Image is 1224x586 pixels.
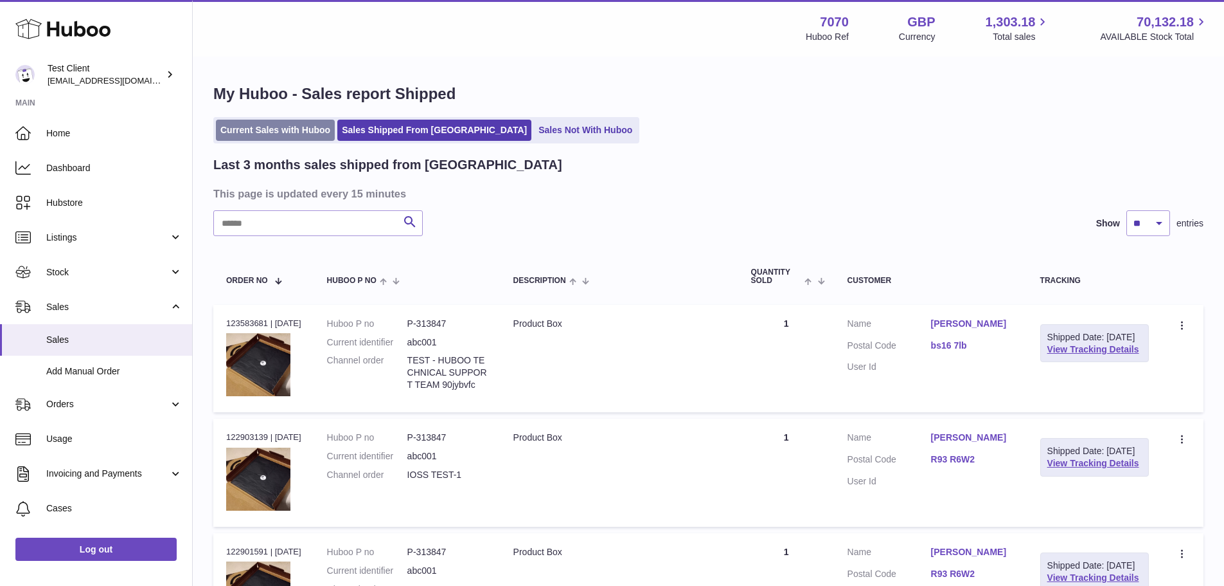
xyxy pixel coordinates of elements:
span: Order No [226,277,268,285]
dt: Postal Code [847,568,931,583]
dt: Name [847,432,931,447]
h2: Last 3 months sales shipped from [GEOGRAPHIC_DATA] [213,156,562,174]
span: Sales [46,301,169,313]
span: Quantity Sold [751,268,802,285]
dt: Name [847,318,931,333]
dt: Current identifier [327,336,407,349]
h1: My Huboo - Sales report Shipped [213,84,1203,104]
dt: Huboo P no [327,432,407,444]
a: 70,132.18 AVAILABLE Stock Total [1100,14,1209,43]
dt: Name [847,546,931,562]
dt: Channel order [327,469,407,481]
a: bs16 7lb [931,340,1015,352]
div: 122901591 | [DATE] [226,546,301,558]
span: Dashboard [46,162,182,174]
dt: Current identifier [327,450,407,462]
span: Home [46,127,182,140]
span: Add Manual Order [46,365,182,378]
span: Description [513,277,566,285]
div: Product Box [513,546,725,558]
label: Show [1096,217,1120,230]
dt: Postal Code [847,340,931,355]
dt: Huboo P no [327,318,407,330]
a: [PERSON_NAME] [931,546,1015,558]
div: Currency [899,31,936,43]
dt: Current identifier [327,565,407,577]
dt: Huboo P no [327,546,407,558]
dd: abc001 [407,336,488,349]
dt: Postal Code [847,453,931,469]
span: 70,132.18 [1137,14,1194,31]
span: Cases [46,502,182,515]
img: 70701730305952.jpg [226,333,290,396]
dd: TEST - HUBOO TECHNICAL SUPPORT TEAM 90jybvfc [407,354,488,391]
h3: This page is updated every 15 minutes [213,187,1200,201]
span: Hubstore [46,197,182,209]
a: View Tracking Details [1047,572,1139,583]
dd: P-313847 [407,546,488,558]
a: Log out [15,538,177,561]
span: AVAILABLE Stock Total [1100,31,1209,43]
dt: Channel order [327,354,407,391]
dd: P-313847 [407,432,488,444]
a: [PERSON_NAME] [931,432,1015,444]
strong: GBP [907,14,935,31]
dt: User Id [847,475,931,488]
span: Listings [46,232,169,244]
td: 1 [738,305,835,413]
div: 123583681 | [DATE] [226,318,301,329]
div: Shipped Date: [DATE] [1047,331,1142,343]
div: Product Box [513,432,725,444]
img: 70701730305952.jpg [226,448,290,511]
span: Total sales [993,31,1050,43]
dd: P-313847 [407,318,488,330]
a: Current Sales with Huboo [216,120,335,141]
dd: abc001 [407,565,488,577]
div: Shipped Date: [DATE] [1047,445,1142,457]
strong: 7070 [820,14,849,31]
div: Huboo Ref [806,31,849,43]
span: Orders [46,398,169,410]
span: entries [1176,217,1203,230]
div: Customer [847,277,1015,285]
span: Usage [46,433,182,445]
a: Sales Shipped From [GEOGRAPHIC_DATA] [337,120,531,141]
dt: User Id [847,361,931,373]
a: View Tracking Details [1047,458,1139,468]
dd: abc001 [407,450,488,462]
dd: IOSS TEST-1 [407,469,488,481]
div: Test Client [48,62,163,87]
a: Sales Not With Huboo [534,120,637,141]
a: [PERSON_NAME] [931,318,1015,330]
span: Sales [46,334,182,346]
span: Huboo P no [327,277,377,285]
a: R93 R6W2 [931,568,1015,580]
span: [EMAIL_ADDRESS][DOMAIN_NAME] [48,75,189,86]
span: Invoicing and Payments [46,468,169,480]
div: 122903139 | [DATE] [226,432,301,443]
span: Stock [46,266,169,279]
td: 1 [738,419,835,527]
div: Shipped Date: [DATE] [1047,560,1142,572]
div: Product Box [513,318,725,330]
a: R93 R6W2 [931,453,1015,466]
img: internalAdmin-7070@internal.huboo.com [15,65,35,84]
span: 1,303.18 [986,14,1036,31]
a: 1,303.18 Total sales [986,14,1051,43]
a: View Tracking Details [1047,344,1139,354]
div: Tracking [1040,277,1149,285]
